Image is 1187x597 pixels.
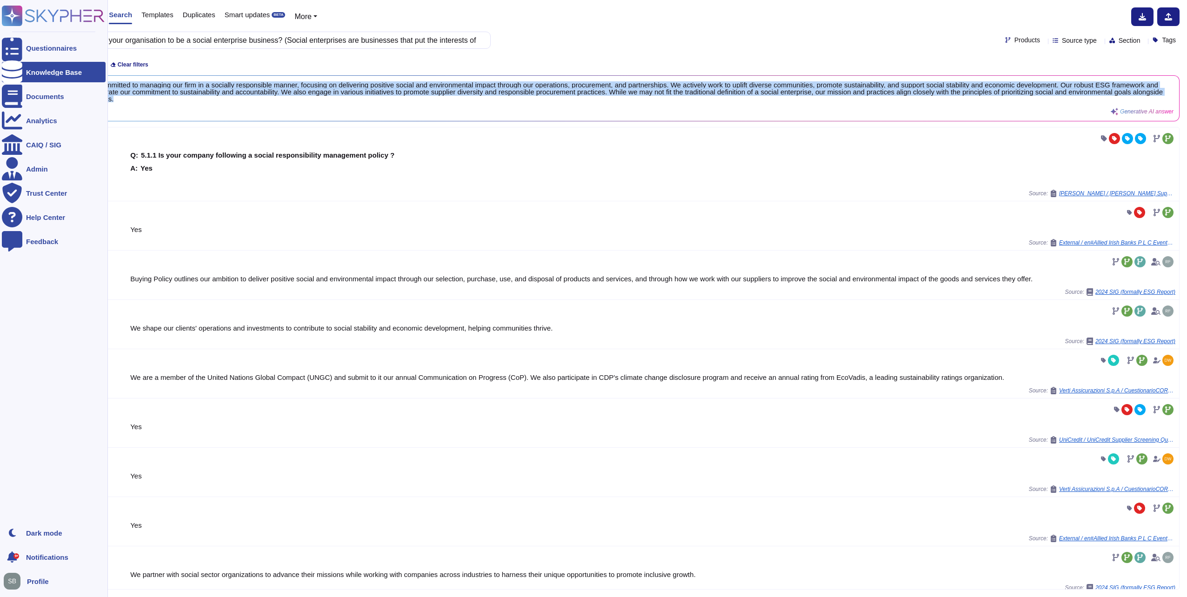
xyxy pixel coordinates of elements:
button: user [2,571,27,591]
span: Source: [1029,535,1175,542]
a: Feedback [2,231,106,252]
div: 9+ [13,553,19,559]
span: Verti Assicurazioni S.p.A / CuestionarioCORE ENG Skypher [1059,486,1175,492]
span: Source: [1029,190,1175,197]
a: Knowledge Base [2,62,106,82]
span: Search [109,11,132,18]
div: CAIQ / SIG [26,141,61,148]
div: Documents [26,93,64,100]
a: Questionnaires [2,38,106,58]
span: Section [1119,37,1140,44]
span: Generative AI answer [1120,109,1174,114]
div: BETA [272,12,285,18]
span: Source: [1065,288,1175,296]
div: Feedback [26,238,58,245]
div: Yes [130,472,1175,479]
div: Yes [130,423,1175,430]
b: 5.1.1 Is your company following a social responsibility management policy ? [141,152,394,159]
span: 2024 SIG (formally ESG Report) [1095,585,1175,590]
img: user [1162,305,1174,317]
span: Notifications [26,554,68,561]
div: Buying Policy outlines our ambition to deliver positive social and environmental impact through o... [130,275,1175,282]
span: UniCredit / UniCredit Supplier Screening Questionnaire [1059,437,1175,443]
span: Our organization is committed to managing our firm in a socially responsible manner, focusing on ... [38,81,1174,102]
span: Products [1014,37,1040,43]
span: Source: [1065,584,1175,591]
span: Source: [1029,239,1175,246]
input: Search a question or template... [37,32,481,48]
span: 2024 SIG (formally ESG Report) [1095,289,1175,295]
div: Questionnaires [26,45,77,52]
span: Smart updates [225,11,270,18]
div: We are a member of the United Nations Global Compact (UNGC) and submit to it our annual Communica... [130,374,1175,381]
span: External / en#Allied Irish Banks P L C Event#873 [1059,240,1175,245]
span: Clear filters [118,62,148,67]
img: user [4,573,20,590]
span: Duplicates [183,11,215,18]
a: Help Center [2,207,106,227]
span: Verti Assicurazioni S.p.A / CuestionarioCORE ENG Skypher [1059,388,1175,393]
img: user [1162,355,1174,366]
span: External / en#Allied Irish Banks P L C Event#873 [1059,536,1175,541]
a: Analytics [2,110,106,131]
b: A: [130,165,138,172]
span: Tags [1162,37,1176,43]
span: [PERSON_NAME] / [PERSON_NAME] Supplier Portal Questionnaire Export [1059,191,1175,196]
img: user [1162,453,1174,464]
a: Trust Center [2,183,106,203]
div: Analytics [26,117,57,124]
span: Source: [1029,436,1175,444]
b: Q: [130,152,138,159]
div: Trust Center [26,190,67,197]
img: user [1162,552,1174,563]
span: Source: [1029,485,1175,493]
button: More [294,11,317,22]
span: Source type [1062,37,1097,44]
span: 2024 SIG (formally ESG Report) [1095,338,1175,344]
span: Source: [1065,338,1175,345]
div: Dark mode [26,530,62,537]
div: We shape our clients' operations and investments to contribute to social stability and economic d... [130,325,1175,332]
a: CAIQ / SIG [2,134,106,155]
span: Templates [141,11,173,18]
div: Admin [26,166,48,172]
img: user [1162,256,1174,267]
div: Knowledge Base [26,69,82,76]
div: We partner with social sector organizations to advance their missions while working with companie... [130,571,1175,578]
div: Yes [130,226,1175,233]
div: Yes [130,522,1175,529]
a: Admin [2,159,106,179]
b: Yes [140,165,153,172]
a: Documents [2,86,106,106]
span: More [294,13,311,20]
span: Profile [27,578,49,585]
span: Source: [1029,387,1175,394]
div: Help Center [26,214,65,221]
